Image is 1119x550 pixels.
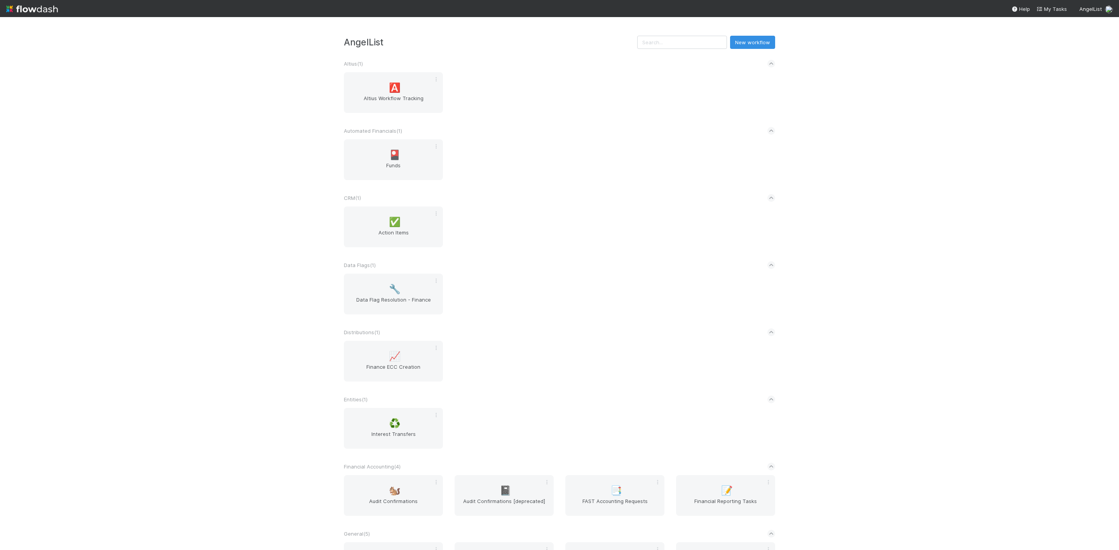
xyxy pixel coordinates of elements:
img: logo-inverted-e16ddd16eac7371096b0.svg [6,2,58,16]
span: CRM ( 1 ) [344,195,361,201]
a: ✅Action Items [344,206,443,247]
span: Automated Financials ( 1 ) [344,128,402,134]
span: Financial Reporting Tasks [679,497,772,513]
button: New workflow [730,36,775,49]
span: Data Flag Resolution - Finance [347,296,440,311]
span: FAST Accounting Requests [568,497,661,513]
span: Audit Confirmations [347,497,440,513]
span: Action Items [347,229,440,244]
a: 📓Audit Confirmations [deprecated] [455,475,554,516]
span: Audit Confirmations [deprecated] [458,497,551,513]
span: General ( 5 ) [344,531,370,537]
span: ♻️ [389,418,401,429]
span: Data Flags ( 1 ) [344,262,376,268]
span: Altius ( 1 ) [344,61,363,67]
span: 🔧 [389,284,401,294]
span: 📑 [610,486,622,496]
span: 🐿️ [389,486,401,496]
a: ♻️Interest Transfers [344,408,443,449]
input: Search... [637,36,727,49]
a: 🔧Data Flag Resolution - Finance [344,274,443,314]
span: Finance ECC Creation [347,363,440,378]
a: My Tasks [1036,5,1067,13]
span: 🅰️ [389,83,401,93]
span: Interest Transfers [347,430,440,446]
span: My Tasks [1036,6,1067,12]
a: 🐿️Audit Confirmations [344,475,443,516]
a: 🎴Funds [344,139,443,180]
span: Funds [347,161,440,177]
h3: AngelList [344,37,637,47]
span: 📝 [721,486,733,496]
a: 🅰️Altius Workflow Tracking [344,72,443,113]
span: Distributions ( 1 ) [344,329,380,335]
span: Entities ( 1 ) [344,396,368,403]
div: Help [1011,5,1030,13]
span: Altius Workflow Tracking [347,94,440,110]
span: Financial Accounting ( 4 ) [344,463,401,470]
span: AngelList [1079,6,1102,12]
img: avatar_d7f67417-030a-43ce-a3ce-a315a3ccfd08.png [1105,5,1113,13]
span: 📓 [500,486,511,496]
a: 📑FAST Accounting Requests [565,475,664,516]
a: 📈Finance ECC Creation [344,341,443,382]
span: 🎴 [389,150,401,160]
span: 📈 [389,351,401,361]
a: 📝Financial Reporting Tasks [676,475,775,516]
span: ✅ [389,217,401,227]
